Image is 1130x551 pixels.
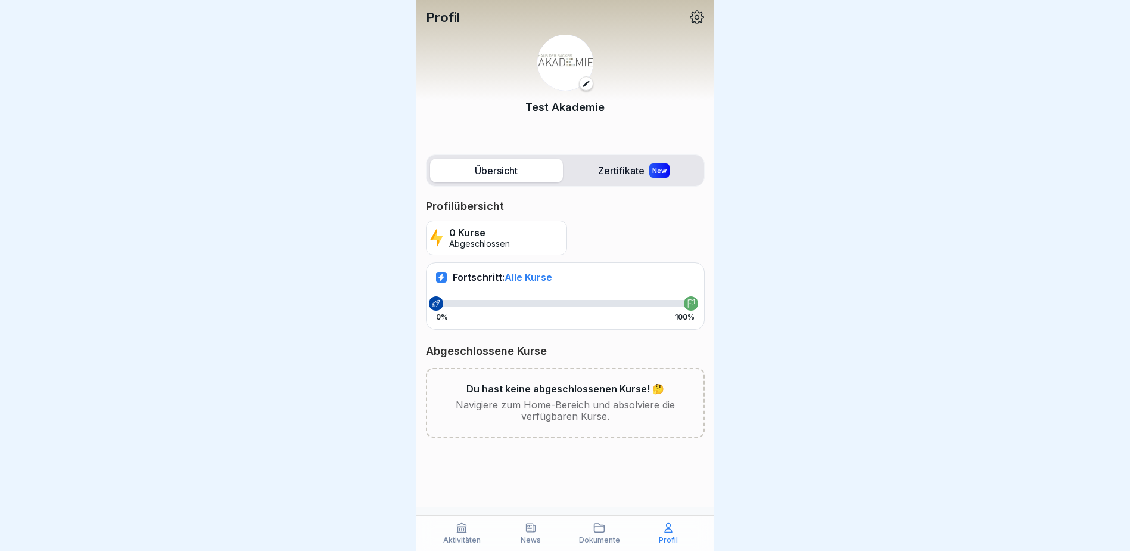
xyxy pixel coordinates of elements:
p: Profilübersicht [426,199,705,213]
p: Profil [659,536,678,544]
p: Navigiere zum Home-Bereich und absolviere die verfügbaren Kurse. [446,400,684,422]
p: Fortschritt: [453,271,552,283]
img: lightning.svg [430,228,444,248]
p: Du hast keine abgeschlossenen Kurse! 🤔 [466,383,664,395]
p: Aktivitäten [443,536,481,544]
p: News [521,536,541,544]
label: Übersicht [430,159,563,182]
p: Dokumente [579,536,620,544]
p: Abgeschlossene Kurse [426,344,705,358]
p: 100% [675,313,695,321]
p: 0% [436,313,448,321]
p: Abgeschlossen [449,239,510,249]
p: 0 Kurse [449,227,510,239]
p: Test Akademie [525,99,605,115]
p: Profil [426,10,460,25]
span: Alle Kurse [505,271,552,283]
img: h1uq8udo25ity8yr8xlavs7l.png [537,35,593,91]
label: Zertifikate [568,159,701,182]
div: New [649,163,670,178]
